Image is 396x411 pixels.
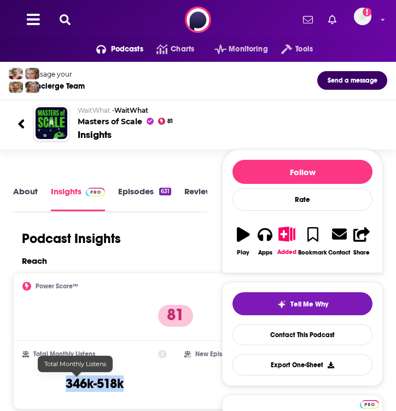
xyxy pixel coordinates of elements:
[328,219,351,263] a: Contact
[295,42,313,57] span: Tools
[9,82,23,93] img: Jon Profile
[351,219,372,263] button: Share
[360,398,379,409] a: Pro website
[143,40,194,58] a: Charts
[78,106,378,126] h2: Masters of Scale
[185,7,211,33] img: Podchaser - Follow, Share and Rate Podcasts
[195,350,255,358] h2: New Episode Listens
[298,219,328,263] button: Bookmark
[232,292,372,315] button: tell me why sparkleTell Me Why
[9,68,23,79] img: Sydney Profile
[78,106,110,114] span: WaitWhat
[360,400,379,409] img: Podchaser Pro
[158,305,193,327] p: 81
[27,70,85,78] div: Message your
[22,230,121,247] h1: Podcast Insights
[36,282,78,290] h2: Power Score™
[232,188,372,211] div: Rate
[13,186,38,211] a: About
[254,219,276,263] button: Apps
[353,249,370,256] div: Share
[83,40,143,58] button: open menu
[317,71,387,90] button: Send a message
[229,42,267,57] span: Monitoring
[22,256,47,266] h2: Reach
[112,106,148,114] span: •
[114,106,148,114] a: WaitWhat
[33,350,95,358] h2: Total Monthly Listens
[232,219,254,263] button: Play
[36,107,67,139] img: Masters of Scale
[354,8,371,25] img: User Profile
[232,354,372,375] button: Export One-Sheet
[44,360,106,368] span: Total Monthly Listens
[201,40,268,58] button: open menu
[27,82,85,91] div: Concierge Team
[328,248,350,256] div: Contact
[298,249,327,256] div: Bookmark
[111,42,143,57] span: Podcasts
[232,324,372,345] a: Contact This Podcast
[25,68,39,79] img: Jules Profile
[277,300,286,309] img: tell me why sparkle
[268,40,313,58] button: open menu
[277,248,296,256] div: Added
[118,186,171,211] a: Episodes631
[25,82,39,93] img: Barbara Profile
[354,8,378,32] a: Logged in as megcassidy
[167,119,173,124] span: 81
[276,219,298,262] button: Added
[258,249,272,256] div: Apps
[66,375,124,392] h3: 346k-518k
[184,186,228,211] a: Reviews2
[354,8,371,25] span: Logged in as megcassidy
[78,129,112,141] div: Insights
[86,188,105,196] img: Podchaser Pro
[363,8,371,16] svg: Add a profile image
[171,42,194,57] span: Charts
[237,249,249,256] div: Play
[51,186,105,211] a: InsightsPodchaser Pro
[290,300,328,309] span: Tell Me Why
[159,188,171,195] div: 631
[324,10,341,29] a: Show notifications dropdown
[232,160,372,184] button: Follow
[299,10,317,29] a: Show notifications dropdown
